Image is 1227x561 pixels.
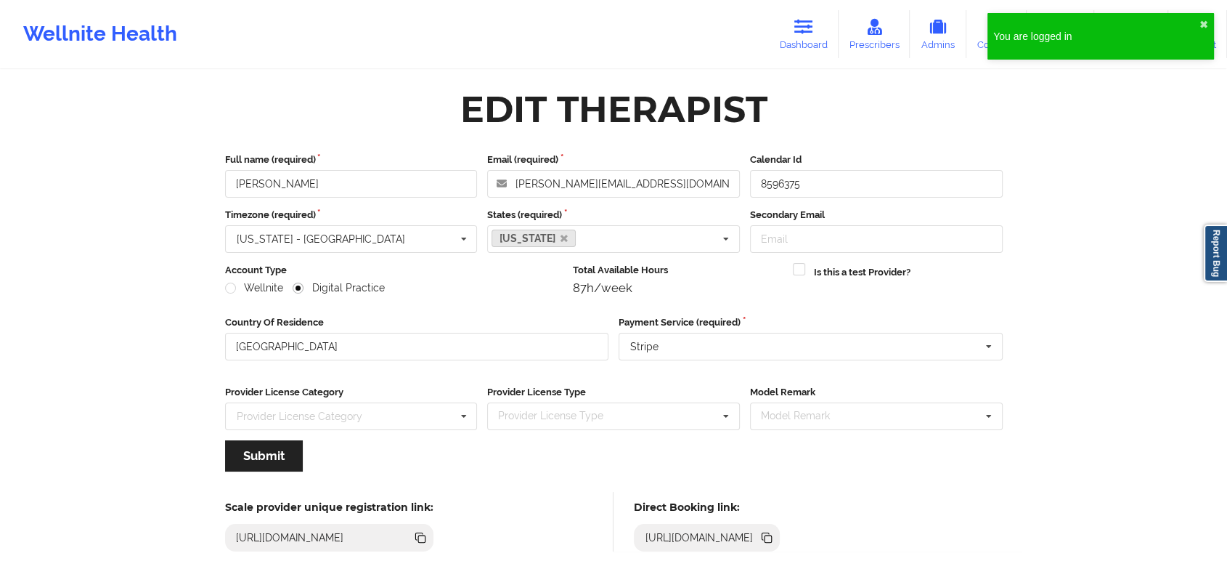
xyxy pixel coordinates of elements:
a: Report Bug [1204,225,1227,282]
input: Calendar Id [750,170,1003,198]
input: Full name [225,170,478,198]
label: Email (required) [487,153,740,167]
label: Payment Service (required) [619,315,1003,330]
label: Provider License Type [487,385,740,400]
a: Admins [910,10,966,58]
h5: Direct Booking link: [634,501,780,514]
div: Provider License Type [494,408,624,424]
label: Timezone (required) [225,208,478,222]
div: Edit Therapist [460,86,767,132]
label: Provider License Category [225,385,478,400]
div: [US_STATE] - [GEOGRAPHIC_DATA] [237,234,405,244]
label: Digital Practice [293,282,384,294]
label: Full name (required) [225,153,478,167]
label: Calendar Id [750,153,1003,167]
label: Is this a test Provider? [814,265,910,280]
label: Secondary Email [750,208,1003,222]
h5: Scale provider unique registration link: [225,501,433,514]
label: States (required) [487,208,740,222]
div: You are logged in [993,29,1199,44]
div: Provider License Category [237,411,362,421]
div: Model Remark [757,408,851,424]
div: [URL][DOMAIN_NAME] [639,530,759,545]
label: Total Available Hours [573,263,783,278]
a: [US_STATE] [492,230,576,247]
label: Wellnite [225,282,283,294]
div: [URL][DOMAIN_NAME] [230,530,350,545]
button: Submit [225,440,303,472]
input: Email address [487,170,740,198]
label: Model Remark [750,385,1003,400]
label: Country Of Residence [225,315,609,330]
div: 87h/week [573,280,783,295]
div: Stripe [630,342,659,352]
a: Prescribers [839,10,910,58]
label: Account Type [225,263,563,278]
a: Dashboard [769,10,839,58]
button: close [1199,19,1208,31]
a: Coaches [966,10,1027,58]
input: Email [750,225,1003,253]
